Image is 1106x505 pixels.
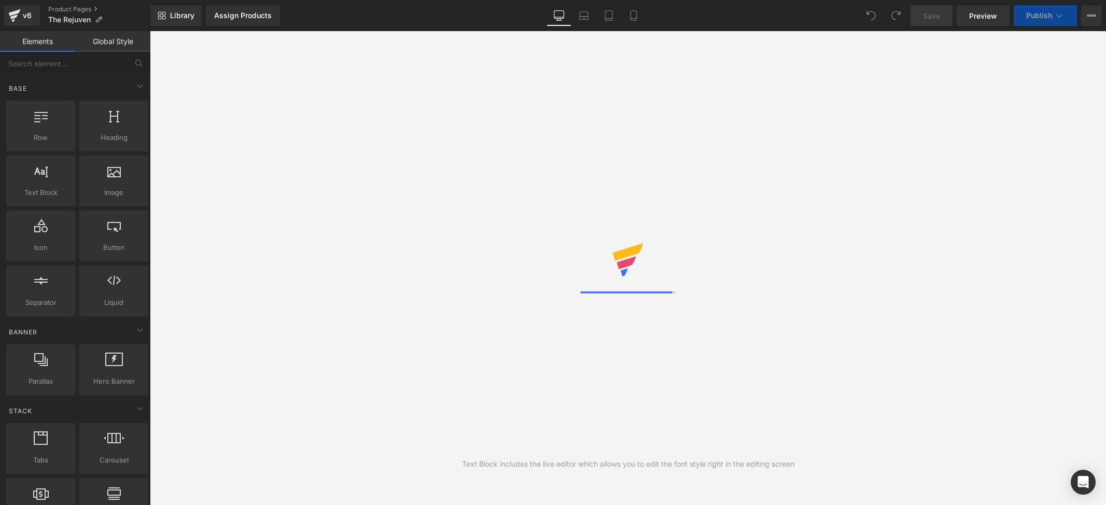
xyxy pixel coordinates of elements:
[170,11,194,20] span: Library
[9,376,72,387] span: Parallax
[957,5,1010,26] a: Preview
[9,297,72,308] span: Separator
[621,5,646,26] a: Mobile
[9,242,72,253] span: Icon
[8,327,38,337] span: Banner
[82,455,145,466] span: Carousel
[21,9,34,22] div: v6
[8,83,28,93] span: Base
[969,10,997,21] span: Preview
[9,187,72,198] span: Text Block
[596,5,621,26] a: Tablet
[8,406,33,416] span: Stack
[150,5,202,26] a: New Library
[886,5,906,26] button: Redo
[1081,5,1102,26] button: More
[48,5,150,13] a: Product Pages
[571,5,596,26] a: Laptop
[82,132,145,143] span: Heading
[462,458,794,470] div: Text Block includes the live editor which allows you to edit the font style right in the editing ...
[9,132,72,143] span: Row
[82,376,145,387] span: Hero Banner
[1071,470,1096,495] div: Open Intercom Messenger
[1014,5,1077,26] button: Publish
[75,31,150,52] a: Global Style
[923,10,940,21] span: Save
[9,455,72,466] span: Tabs
[82,187,145,198] span: Image
[214,11,272,20] div: Assign Products
[4,5,40,26] a: v6
[82,297,145,308] span: Liquid
[82,242,145,253] span: Button
[547,5,571,26] a: Desktop
[1026,11,1052,20] span: Publish
[48,16,91,24] span: The Rejuven
[861,5,881,26] button: Undo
